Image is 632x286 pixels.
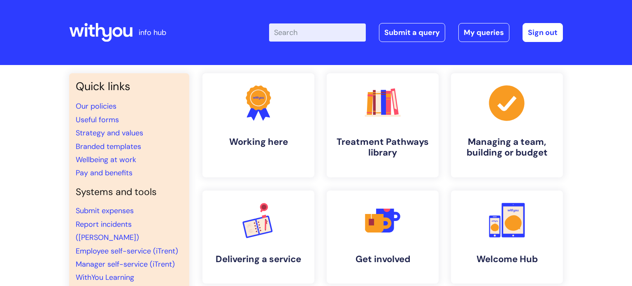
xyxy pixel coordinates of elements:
a: Delivering a service [202,191,314,284]
a: Get involved [327,191,439,284]
a: Pay and benefits [76,168,132,178]
h4: Treatment Pathways library [333,137,432,158]
a: Sign out [523,23,563,42]
h4: Delivering a service [209,254,308,265]
h4: Get involved [333,254,432,265]
p: info hub [139,26,166,39]
h4: Welcome Hub [458,254,556,265]
h4: Working here [209,137,308,147]
a: Wellbeing at work [76,155,136,165]
a: Branded templates [76,142,141,151]
a: Manager self-service (iTrent) [76,259,175,269]
input: Search [269,23,366,42]
a: Our policies [76,101,116,111]
a: Employee self-service (iTrent) [76,246,178,256]
div: | - [269,23,563,42]
a: Submit expenses [76,206,134,216]
a: WithYou Learning [76,272,134,282]
a: Working here [202,73,314,177]
a: Report incidents ([PERSON_NAME]) [76,219,139,242]
h4: Systems and tools [76,186,183,198]
a: Welcome Hub [451,191,563,284]
a: Submit a query [379,23,445,42]
a: Managing a team, building or budget [451,73,563,177]
a: My queries [458,23,509,42]
h3: Quick links [76,80,183,93]
h4: Managing a team, building or budget [458,137,556,158]
a: Strategy and values [76,128,143,138]
a: Useful forms [76,115,119,125]
a: Treatment Pathways library [327,73,439,177]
